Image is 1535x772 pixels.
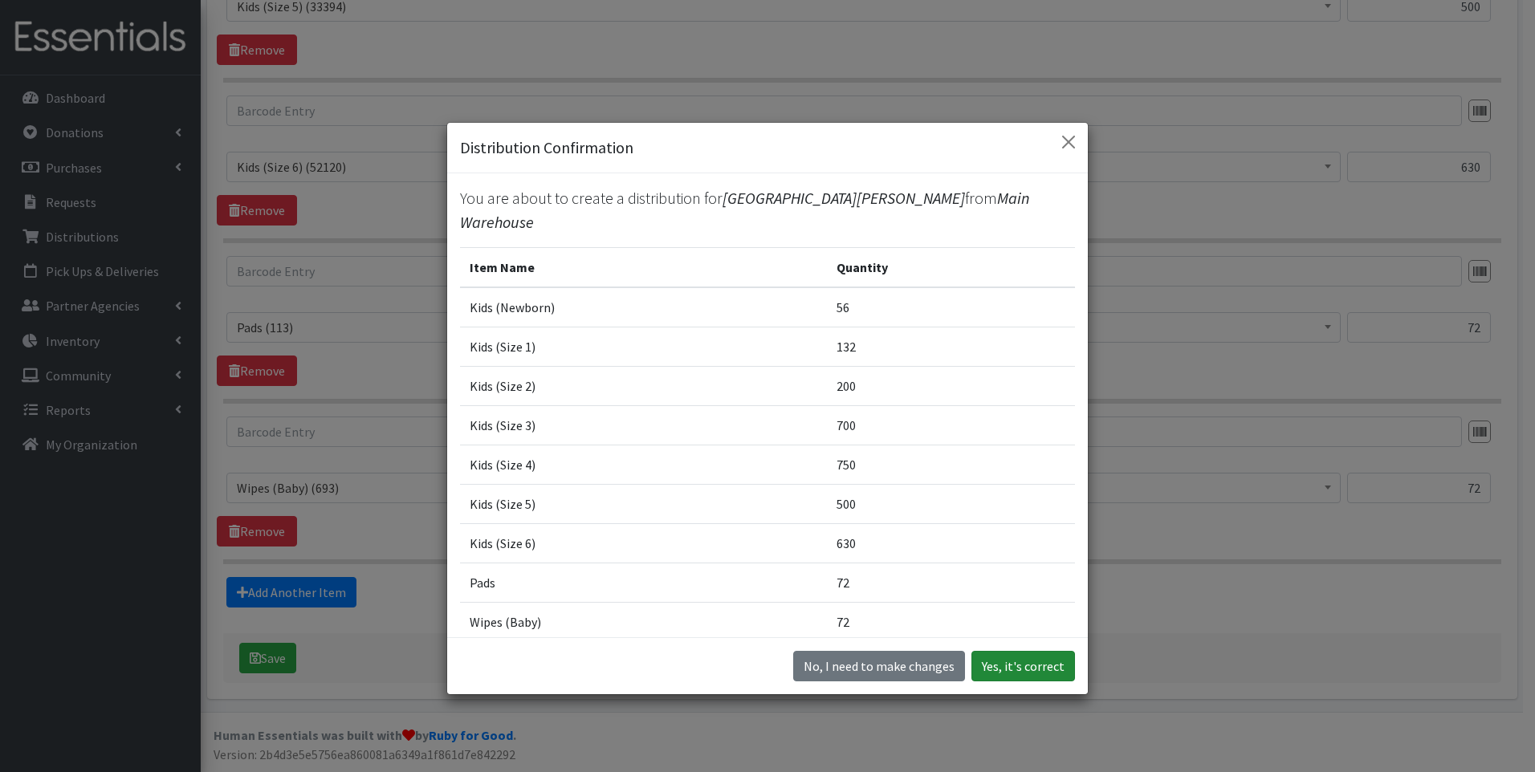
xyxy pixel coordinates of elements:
td: 72 [827,563,1075,603]
td: 132 [827,327,1075,367]
td: Kids (Size 5) [460,485,827,524]
td: Pads [460,563,827,603]
td: 72 [827,603,1075,642]
td: Kids (Size 2) [460,367,827,406]
td: 700 [827,406,1075,445]
button: No I need to make changes [793,651,965,681]
th: Quantity [827,248,1075,288]
th: Item Name [460,248,827,288]
td: 630 [827,524,1075,563]
td: Wipes (Baby) [460,603,827,642]
td: Kids (Size 1) [460,327,827,367]
td: 500 [827,485,1075,524]
td: Kids (Size 4) [460,445,827,485]
p: You are about to create a distribution for from [460,186,1075,234]
h5: Distribution Confirmation [460,136,633,160]
span: [GEOGRAPHIC_DATA][PERSON_NAME] [723,188,965,208]
button: Yes, it's correct [971,651,1075,681]
td: 750 [827,445,1075,485]
td: 200 [827,367,1075,406]
td: Kids (Size 3) [460,406,827,445]
button: Close [1056,129,1081,155]
td: Kids (Newborn) [460,287,827,327]
td: Kids (Size 6) [460,524,827,563]
td: 56 [827,287,1075,327]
